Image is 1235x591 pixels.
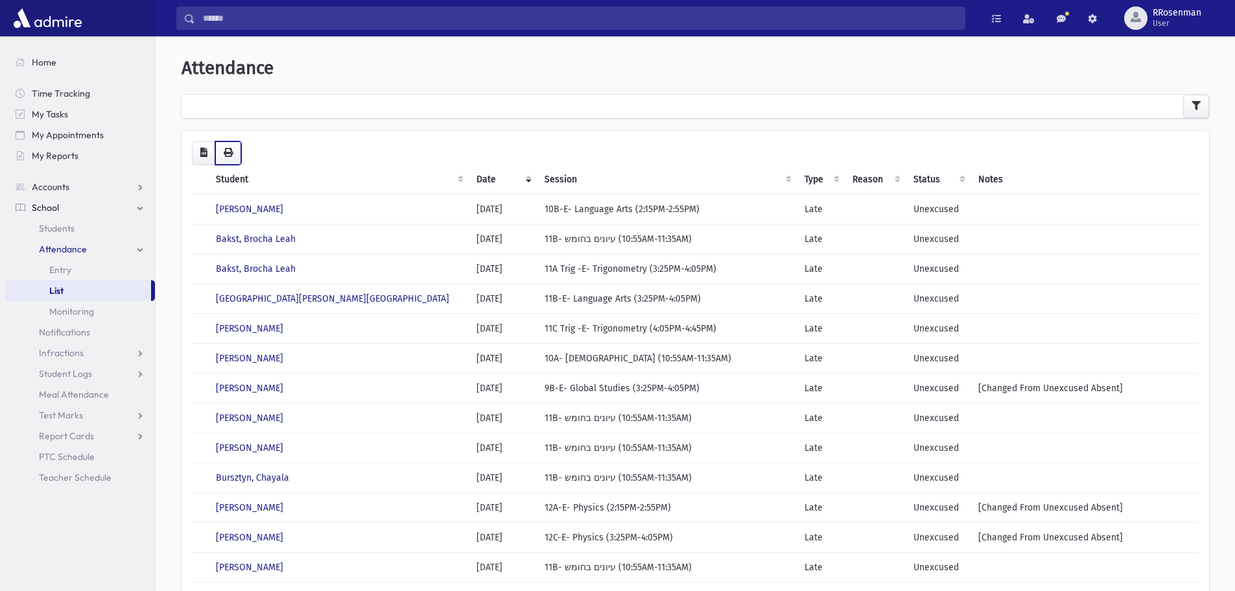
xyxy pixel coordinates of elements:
[906,433,971,463] td: Unexcused
[469,254,537,283] td: [DATE]
[537,313,797,343] td: 11C Trig -E- Trigonometry (4:05PM-4:45PM)
[216,562,283,573] a: [PERSON_NAME]
[216,293,449,304] a: [GEOGRAPHIC_DATA][PERSON_NAME][GEOGRAPHIC_DATA]
[906,373,971,403] td: Unexcused
[906,165,971,195] th: Status: activate to sort column ascending
[469,373,537,403] td: [DATE]
[5,405,155,426] a: Test Marks
[906,254,971,283] td: Unexcused
[469,165,537,195] th: Date: activate to sort column ascending
[5,104,155,125] a: My Tasks
[39,223,75,234] span: Students
[537,522,797,552] td: 12C-E- Physics (3:25PM-4:05PM)
[537,403,797,433] td: 11B- עיונים בחומש (10:55AM-11:35AM)
[797,552,845,582] td: Late
[39,451,95,463] span: PTC Schedule
[32,129,104,141] span: My Appointments
[469,194,537,224] td: [DATE]
[39,472,112,483] span: Teacher Schedule
[845,165,905,195] th: Reason: activate to sort column ascending
[906,522,971,552] td: Unexcused
[1153,18,1201,29] span: User
[32,56,56,68] span: Home
[537,283,797,313] td: 11B-E- Language Arts (3:25PM-4:05PM)
[32,150,78,162] span: My Reports
[5,83,155,104] a: Time Tracking
[906,343,971,373] td: Unexcused
[797,224,845,254] td: Late
[216,502,283,513] a: [PERSON_NAME]
[469,522,537,552] td: [DATE]
[469,463,537,492] td: [DATE]
[797,254,845,283] td: Late
[32,181,69,193] span: Accounts
[906,492,971,522] td: Unexcused
[970,492,1199,522] td: [Changed From Unexcused Absent]
[5,322,155,343] a: Notifications
[216,263,296,274] a: Bakst, Brocha Leah
[5,52,155,73] a: Home
[5,426,155,446] a: Report Cards
[5,446,155,467] a: PTC Schedule
[216,413,283,424] a: [PERSON_NAME]
[5,343,155,363] a: Infractions
[10,5,85,31] img: AdmirePro
[537,194,797,224] td: 10B-E- Language Arts (2:15PM-2:55PM)
[537,165,797,195] th: Session : activate to sort column ascending
[469,433,537,463] td: [DATE]
[797,463,845,492] td: Late
[906,194,971,224] td: Unexcused
[5,218,155,239] a: Students
[797,433,845,463] td: Late
[537,224,797,254] td: 11B- עיונים בחומש (10:55AM-11:35AM)
[537,492,797,522] td: 12A-E- Physics (2:15PM-2:55PM)
[906,552,971,582] td: Unexcused
[797,194,845,224] td: Late
[537,343,797,373] td: 10A- [DEMOGRAPHIC_DATA] (10:55AM-11:35AM)
[469,224,537,254] td: [DATE]
[39,389,109,400] span: Meal Attendance
[537,373,797,403] td: 9B-E- Global Studies (3:25PM-4:05PM)
[906,313,971,343] td: Unexcused
[195,6,965,30] input: Search
[5,301,155,322] a: Monitoring
[5,384,155,405] a: Meal Attendance
[906,463,971,492] td: Unexcused
[906,403,971,433] td: Unexcused
[5,363,155,384] a: Student Logs
[39,243,87,255] span: Attendance
[797,283,845,313] td: Late
[215,141,241,165] button: Print
[5,467,155,488] a: Teacher Schedule
[5,239,155,259] a: Attendance
[216,532,283,543] a: [PERSON_NAME]
[906,224,971,254] td: Unexcused
[49,264,71,276] span: Entry
[32,202,59,213] span: School
[469,552,537,582] td: [DATE]
[32,88,90,99] span: Time Tracking
[469,313,537,343] td: [DATE]
[537,433,797,463] td: 11B- עיונים בחומש (10:55AM-11:35AM)
[5,125,155,145] a: My Appointments
[216,472,289,483] a: Bursztyn, Chayala
[39,368,92,380] span: Student Logs
[797,343,845,373] td: Late
[970,165,1199,195] th: Notes
[797,165,845,195] th: Type: activate to sort column ascending
[39,347,84,359] span: Infractions
[5,259,155,280] a: Entry
[39,409,83,421] span: Test Marks
[469,343,537,373] td: [DATE]
[216,204,283,215] a: [PERSON_NAME]
[39,430,94,442] span: Report Cards
[216,383,283,394] a: [PERSON_NAME]
[797,403,845,433] td: Late
[1153,8,1201,18] span: RRosenman
[469,492,537,522] td: [DATE]
[970,373,1199,403] td: [Changed From Unexcused Absent]
[5,176,155,197] a: Accounts
[797,492,845,522] td: Late
[797,522,845,552] td: Late
[49,306,94,317] span: Monitoring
